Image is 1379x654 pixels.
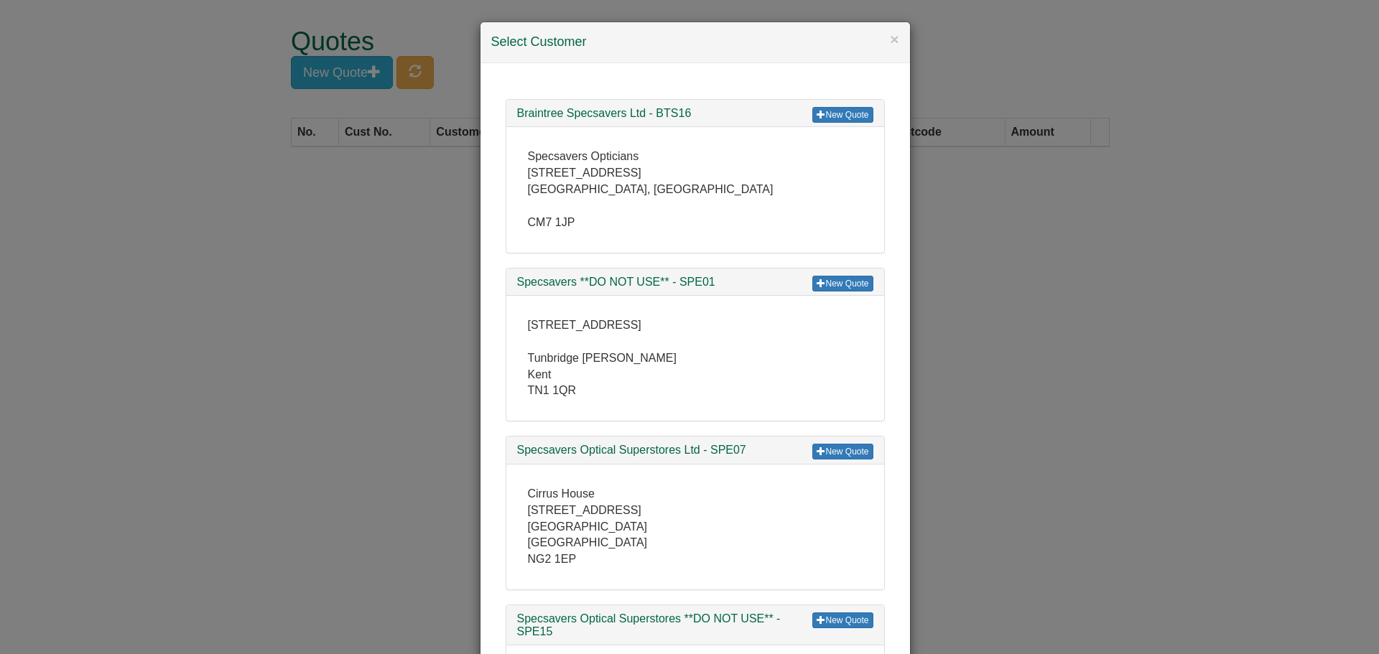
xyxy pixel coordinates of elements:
[517,107,873,120] h3: Braintree Specsavers Ltd - BTS16
[528,216,575,228] span: CM7 1JP
[528,183,774,195] span: [GEOGRAPHIC_DATA], [GEOGRAPHIC_DATA]
[812,612,873,628] a: New Quote
[528,368,552,380] span: Kent
[528,150,639,162] span: Specsavers Opticians
[517,444,873,457] h3: Specsavers Optical Superstores Ltd - SPE07
[491,33,899,52] h4: Select Customer
[528,536,648,548] span: [GEOGRAPHIC_DATA]
[528,352,677,364] span: Tunbridge [PERSON_NAME]
[528,384,577,396] span: TN1 1QR
[812,444,873,459] a: New Quote
[528,520,648,533] span: [GEOGRAPHIC_DATA]
[528,167,641,179] span: [STREET_ADDRESS]
[517,612,873,637] h3: Specsavers Optical Superstores **DO NOT USE** - SPE15
[528,487,595,500] span: Cirrus House
[528,504,641,516] span: [STREET_ADDRESS]
[812,107,873,123] a: New Quote
[517,276,873,289] h3: Specsavers **DO NOT USE** - SPE01
[528,319,641,331] span: [STREET_ADDRESS]
[528,553,577,565] span: NG2 1EP
[812,276,873,291] a: New Quote
[890,32,899,47] button: ×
